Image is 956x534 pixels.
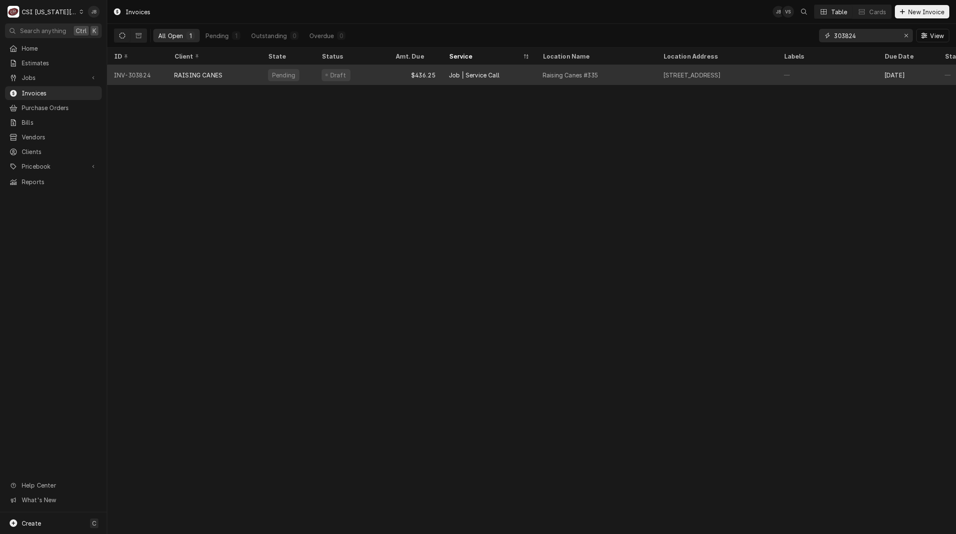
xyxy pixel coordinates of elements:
div: Vicky Stuesse's Avatar [782,6,794,18]
div: JB [773,6,784,18]
button: Search anythingCtrlK [5,23,102,38]
div: [DATE] [878,65,938,85]
div: Pending [271,71,296,80]
div: All Open [158,31,183,40]
span: Create [22,520,41,527]
div: Service [449,52,521,61]
a: Invoices [5,86,102,100]
a: Go to Pricebook [5,159,102,173]
span: Reports [22,177,98,186]
span: K [93,26,96,35]
span: Clients [22,147,98,156]
div: Status [322,52,380,61]
a: Clients [5,145,102,159]
div: State [268,52,308,61]
div: Labels [784,52,871,61]
div: CSI Kansas City's Avatar [8,6,19,18]
input: Keyword search [834,29,897,42]
span: Pricebook [22,162,85,171]
a: Bills [5,116,102,129]
span: What's New [22,495,97,504]
span: Search anything [20,26,66,35]
span: Purchase Orders [22,103,98,112]
div: RAISING CANES [174,71,222,80]
div: Amt. Due [395,52,434,61]
span: Estimates [22,59,98,67]
span: Bills [22,118,98,127]
div: Outstanding [251,31,287,40]
div: Joshua Bennett's Avatar [773,6,784,18]
div: INV-303824 [107,65,167,85]
button: View [916,29,949,42]
div: C [8,6,19,18]
div: Table [831,8,848,16]
div: Joshua Bennett's Avatar [88,6,100,18]
span: View [928,31,946,40]
div: 0 [292,31,297,40]
div: VS [782,6,794,18]
button: Open search [797,5,811,18]
span: New Invoice [907,8,946,16]
a: Go to Jobs [5,71,102,85]
a: Purchase Orders [5,101,102,115]
a: Estimates [5,56,102,70]
span: Ctrl [76,26,87,35]
div: CSI [US_STATE][GEOGRAPHIC_DATA] [22,8,77,16]
div: Due Date [884,52,930,61]
span: Jobs [22,73,85,82]
button: Erase input [899,29,913,42]
span: Home [22,44,98,53]
div: Location Name [543,52,648,61]
div: 1 [188,31,193,40]
a: Go to Help Center [5,478,102,492]
div: [STREET_ADDRESS] [663,71,721,80]
a: Vendors [5,130,102,144]
div: Draft [329,71,347,80]
span: C [92,519,96,528]
div: Raising Canes #335 [543,71,598,80]
span: Help Center [22,481,97,490]
div: Location Address [663,52,769,61]
a: Go to What's New [5,493,102,507]
div: ID [114,52,159,61]
button: New Invoice [895,5,949,18]
div: — [777,65,878,85]
div: Job | Service Call [449,71,500,80]
div: 0 [339,31,344,40]
span: Vendors [22,133,98,141]
div: Pending [206,31,229,40]
div: 1 [234,31,239,40]
div: JB [88,6,100,18]
div: Overdue [309,31,334,40]
div: Cards [869,8,886,16]
a: Home [5,41,102,55]
span: Invoices [22,89,98,98]
div: $436.25 [389,65,442,85]
a: Reports [5,175,102,189]
div: Client [174,52,253,61]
